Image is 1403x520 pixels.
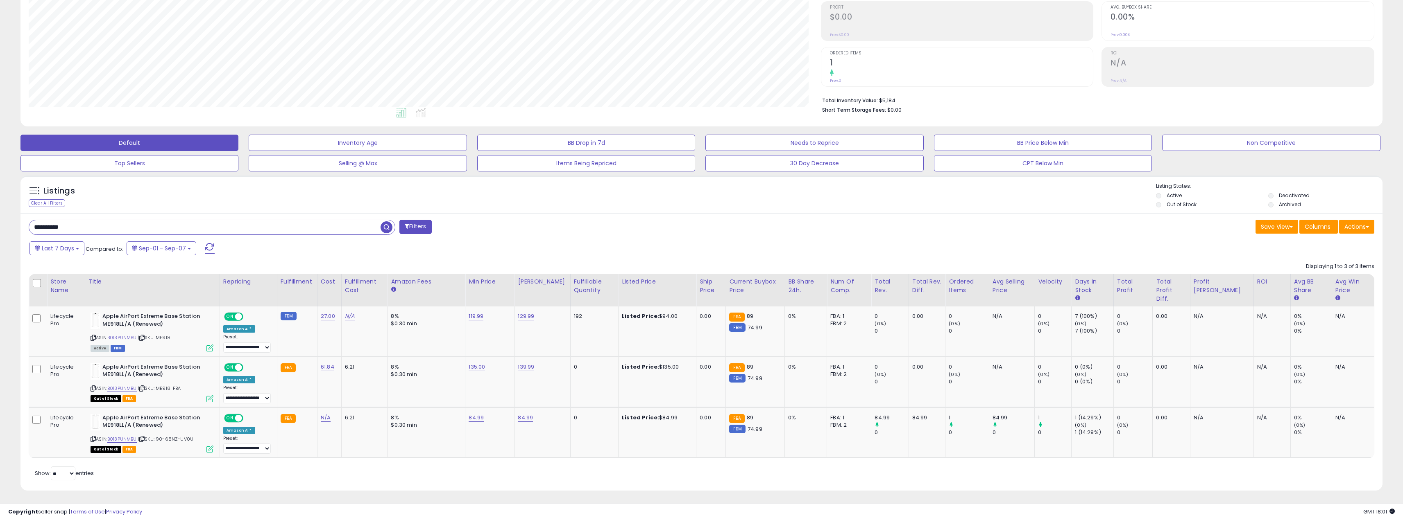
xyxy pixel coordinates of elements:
[949,363,989,371] div: 0
[700,363,719,371] div: 0.00
[1194,277,1250,295] div: Profit [PERSON_NAME]
[1294,429,1332,436] div: 0%
[1335,313,1368,320] div: N/A
[729,313,744,322] small: FBA
[1305,223,1330,231] span: Columns
[949,378,989,385] div: 0
[830,32,849,37] small: Prev: $0.00
[875,277,905,295] div: Total Rev.
[138,334,170,341] span: | SKU: ME918
[1117,320,1129,327] small: (0%)
[830,421,865,429] div: FBM: 2
[107,436,137,443] a: B013PUNMBU
[122,395,136,402] span: FBA
[518,277,567,286] div: [PERSON_NAME]
[574,414,612,421] div: 0
[993,313,1029,320] div: N/A
[223,376,255,383] div: Amazon AI *
[345,312,355,320] a: N/A
[1279,192,1310,199] label: Deactivated
[949,327,989,335] div: 0
[912,414,939,421] div: 84.99
[1156,277,1186,303] div: Total Profit Diff.
[705,135,923,151] button: Needs to Reprice
[1117,327,1153,335] div: 0
[1294,371,1306,378] small: (0%)
[1156,182,1383,190] p: Listing States:
[242,313,255,320] span: OFF
[622,414,659,421] b: Listed Price:
[748,425,762,433] span: 74.99
[1299,220,1338,234] button: Columns
[1339,220,1374,234] button: Actions
[949,277,986,295] div: Ordered Items
[1038,429,1071,436] div: 0
[223,325,255,333] div: Amazon AI *
[107,334,137,341] a: B013PUNMBU
[747,414,753,421] span: 89
[1257,363,1284,371] div: N/A
[912,313,939,320] div: 0.00
[1075,277,1110,295] div: Days In Stock
[29,199,65,207] div: Clear All Filters
[50,277,82,295] div: Store Name
[1117,378,1153,385] div: 0
[469,414,484,422] a: 84.99
[1294,295,1299,302] small: Avg BB Share.
[391,313,459,320] div: 8%
[29,241,84,255] button: Last 7 Days
[138,436,193,442] span: | SKU: 90-68NZ-UV0U
[223,277,274,286] div: Repricing
[223,436,271,454] div: Preset:
[111,345,125,352] span: FBM
[391,414,459,421] div: 8%
[91,313,100,329] img: 21yQsA4xkXL._SL40_.jpg
[223,427,255,434] div: Amazon AI *
[20,155,238,171] button: Top Sellers
[830,320,865,327] div: FBM: 2
[1167,201,1197,208] label: Out of Stock
[127,241,196,255] button: Sep-01 - Sep-07
[875,313,908,320] div: 0
[518,312,534,320] a: 129.99
[622,414,690,421] div: $84.99
[1194,313,1247,320] div: N/A
[1156,313,1183,320] div: 0.00
[122,446,136,453] span: FBA
[875,363,908,371] div: 0
[1335,277,1371,295] div: Avg Win Price
[50,363,79,378] div: Lifecycle Pro
[91,313,213,351] div: ASIN:
[1038,363,1071,371] div: 0
[391,286,396,293] small: Amazon Fees.
[91,414,213,452] div: ASIN:
[225,364,235,371] span: ON
[391,421,459,429] div: $0.30 min
[622,363,690,371] div: $135.00
[1075,327,1113,335] div: 7 (100%)
[321,277,338,286] div: Cost
[1156,414,1183,421] div: 0.00
[102,313,202,330] b: Apple AirPort Extreme Base Station ME918LL/A (Renewed)
[391,277,462,286] div: Amazon Fees
[391,363,459,371] div: 8%
[993,277,1031,295] div: Avg Selling Price
[249,155,467,171] button: Selling @ Max
[102,363,202,380] b: Apple AirPort Extreme Base Station ME918LL/A (Renewed)
[830,51,1093,56] span: Ordered Items
[622,363,659,371] b: Listed Price:
[1117,363,1153,371] div: 0
[1117,414,1153,421] div: 0
[875,414,908,421] div: 84.99
[321,363,334,371] a: 61.84
[747,363,753,371] span: 89
[1111,5,1374,10] span: Avg. Buybox Share
[1306,263,1374,270] div: Displaying 1 to 3 of 3 items
[830,313,865,320] div: FBA: 1
[469,312,483,320] a: 119.99
[281,312,297,320] small: FBM
[1335,363,1368,371] div: N/A
[1075,429,1113,436] div: 1 (14.29%)
[993,414,1035,421] div: 84.99
[91,363,100,380] img: 21yQsA4xkXL._SL40_.jpg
